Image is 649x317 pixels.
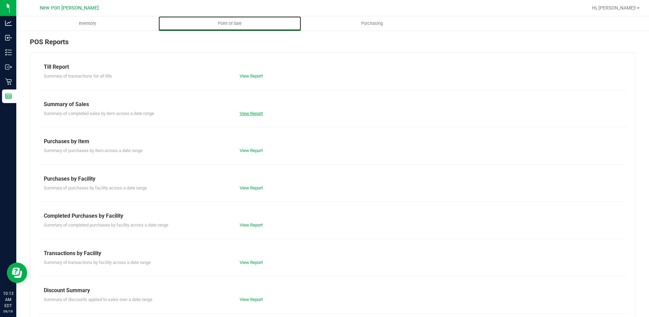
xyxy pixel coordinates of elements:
[301,16,443,31] a: Purchasing
[44,222,168,228] span: Summary of completed purchases by facility across a date range
[240,297,263,302] a: View Report
[44,63,622,71] div: Till Report
[16,16,159,31] a: Inventory
[40,5,99,11] span: New Port [PERSON_NAME]
[7,263,27,283] iframe: Resource center
[3,290,13,309] p: 10:13 AM EDT
[592,5,636,11] span: Hi, [PERSON_NAME]!
[5,49,12,56] inline-svg: Inventory
[240,111,263,116] a: View Report
[44,175,622,183] div: Purchases by Facility
[44,260,151,265] span: Summary of transactions by facility across a date range
[44,286,622,295] div: Discount Summary
[44,137,622,146] div: Purchases by Item
[44,73,112,79] span: Summary of transactions for all tills
[5,93,12,100] inline-svg: Reports
[5,64,12,70] inline-svg: Outbound
[44,297,152,302] span: Summary of discounts applied to sales over a date range
[44,111,154,116] span: Summary of completed sales by item across a date range
[240,185,263,190] a: View Report
[240,222,263,228] a: View Report
[30,37,635,52] div: POS Reports
[70,20,105,27] span: Inventory
[44,185,147,190] span: Summary of purchases by facility across a date range
[240,260,263,265] a: View Report
[5,78,12,85] inline-svg: Retail
[44,212,622,220] div: Completed Purchases by Facility
[3,309,13,314] p: 09/19
[240,73,263,79] a: View Report
[159,16,301,31] a: Point of Sale
[209,20,251,27] span: Point of Sale
[44,148,143,153] span: Summary of purchases by item across a date range
[352,20,392,27] span: Purchasing
[5,20,12,27] inline-svg: Analytics
[240,148,263,153] a: View Report
[44,100,622,109] div: Summary of Sales
[44,249,622,257] div: Transactions by Facility
[5,34,12,41] inline-svg: Inbound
